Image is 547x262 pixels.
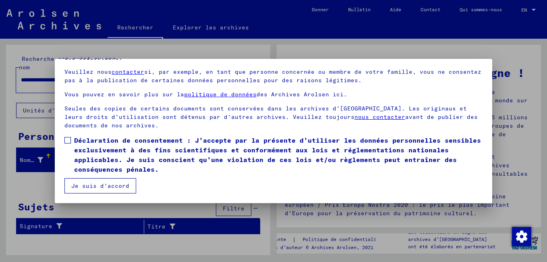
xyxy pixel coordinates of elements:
[512,227,531,246] img: Modifier le consentement
[184,91,257,98] a: politique de données
[64,104,483,130] p: Seules des copies de certains documents sont conservées dans les archives d’[GEOGRAPHIC_DATA]. Le...
[64,90,483,99] p: Vous pouvez en savoir plus sur la des Archives Arolsen ici.
[64,68,483,85] p: Veuillez nous si, par exemple, en tant que personne concernée ou membre de votre famille, vous ne...
[354,113,405,121] a: nous contacter
[112,68,144,75] a: contacter
[64,178,136,193] button: Je suis d’accord
[74,136,481,173] font: Déclaration de consentement : J’accepte par la présente d’utiliser les données personnelles sensi...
